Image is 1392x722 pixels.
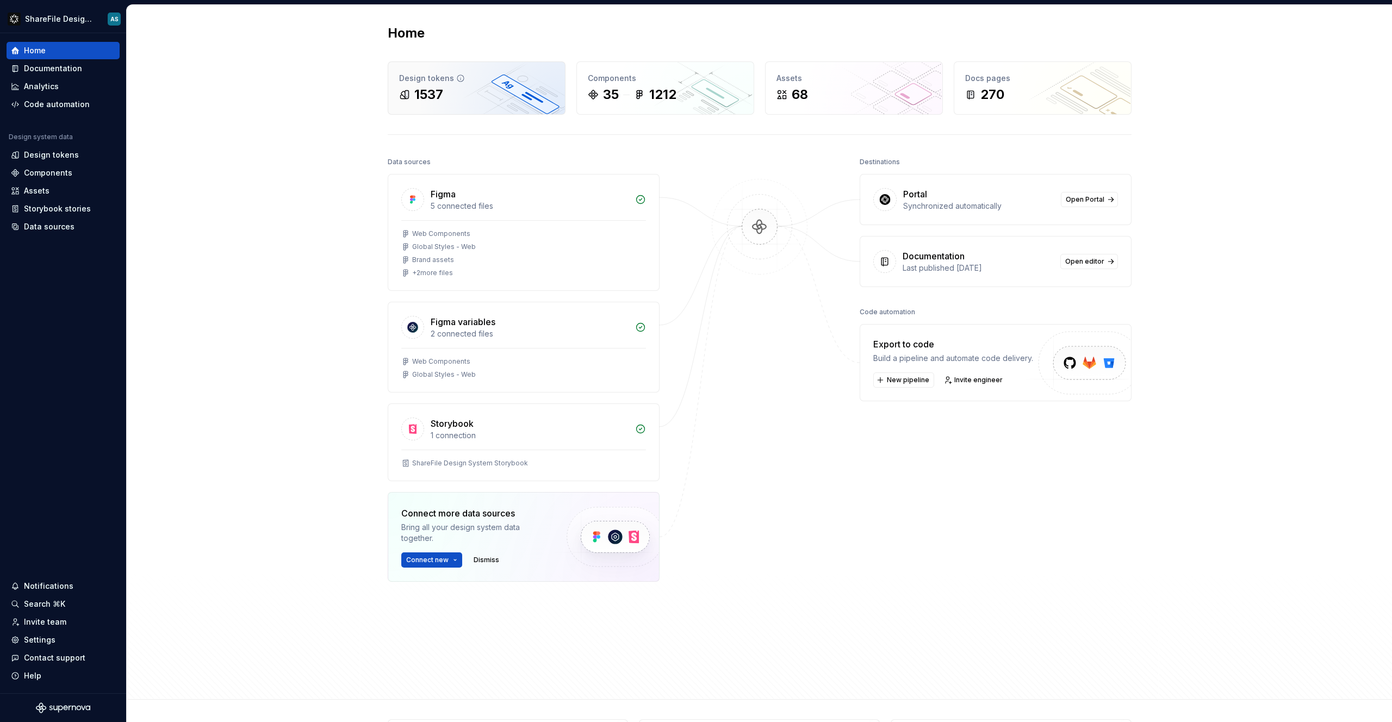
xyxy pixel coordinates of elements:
div: Home [24,45,46,56]
div: + 2 more files [412,269,453,277]
div: Global Styles - Web [412,242,476,251]
button: Search ⌘K [7,595,120,613]
div: Notifications [24,581,73,592]
button: Help [7,667,120,684]
div: Data sources [24,221,74,232]
div: Documentation [24,63,82,74]
div: Help [24,670,41,681]
div: 270 [980,86,1004,103]
button: ShareFile Design SystemAS [2,7,124,30]
div: Assets [24,185,49,196]
a: Docs pages270 [954,61,1132,115]
a: Home [7,42,120,59]
div: Code automation [860,304,915,320]
div: 1537 [414,86,443,103]
div: Build a pipeline and automate code delivery. [873,353,1033,364]
div: 35 [603,86,619,103]
a: Analytics [7,78,120,95]
img: 16fa4d48-c719-41e7-904a-cec51ff481f5.png [8,13,21,26]
a: Components351212 [576,61,754,115]
div: AS [110,15,119,23]
div: Storybook stories [24,203,91,214]
a: Components [7,164,120,182]
a: Design tokens1537 [388,61,565,115]
a: Design tokens [7,146,120,164]
div: 2 connected files [431,328,629,339]
a: Code automation [7,96,120,113]
div: Bring all your design system data together. [401,522,548,544]
div: ShareFile Design System [25,14,95,24]
a: Figma5 connected filesWeb ComponentsGlobal Styles - WebBrand assets+2more files [388,174,660,291]
button: Connect new [401,552,462,568]
button: Dismiss [469,552,504,568]
a: Storybook1 connectionShareFile Design System Storybook [388,403,660,481]
div: Documentation [903,250,965,263]
div: Assets [776,73,931,84]
a: Invite engineer [941,372,1008,388]
div: Code automation [24,99,90,110]
svg: Supernova Logo [36,702,90,713]
div: Settings [24,634,55,645]
span: Invite engineer [954,376,1003,384]
h2: Home [388,24,425,42]
a: Figma variables2 connected filesWeb ComponentsGlobal Styles - Web [388,302,660,393]
div: Components [24,167,72,178]
button: Notifications [7,577,120,595]
div: Analytics [24,81,59,92]
a: Invite team [7,613,120,631]
span: Dismiss [474,556,499,564]
button: New pipeline [873,372,934,388]
div: Web Components [412,229,470,238]
a: Open editor [1060,254,1118,269]
div: Synchronized automatically [903,201,1054,211]
span: Connect new [406,556,449,564]
a: Documentation [7,60,120,77]
div: Connect more data sources [401,507,548,520]
div: Storybook [431,417,474,430]
a: Settings [7,631,120,649]
div: Portal [903,188,927,201]
span: Open editor [1065,257,1104,266]
div: Web Components [412,357,470,366]
div: Design tokens [24,150,79,160]
div: 1 connection [431,430,629,441]
button: Contact support [7,649,120,667]
div: Docs pages [965,73,1120,84]
div: Search ⌘K [24,599,65,609]
div: Design system data [9,133,73,141]
div: Last published [DATE] [903,263,1054,273]
div: Components [588,73,743,84]
div: Brand assets [412,256,454,264]
div: Design tokens [399,73,554,84]
div: 1212 [649,86,676,103]
div: ShareFile Design System Storybook [412,459,528,468]
div: 5 connected files [431,201,629,211]
a: Assets [7,182,120,200]
a: Assets68 [765,61,943,115]
div: Data sources [388,154,431,170]
div: 68 [792,86,808,103]
a: Storybook stories [7,200,120,217]
div: Invite team [24,617,66,627]
div: Export to code [873,338,1033,351]
span: New pipeline [887,376,929,384]
div: Contact support [24,652,85,663]
a: Open Portal [1061,192,1118,207]
div: Figma variables [431,315,495,328]
div: Global Styles - Web [412,370,476,379]
span: Open Portal [1066,195,1104,204]
div: Figma [431,188,456,201]
a: Data sources [7,218,120,235]
div: Destinations [860,154,900,170]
